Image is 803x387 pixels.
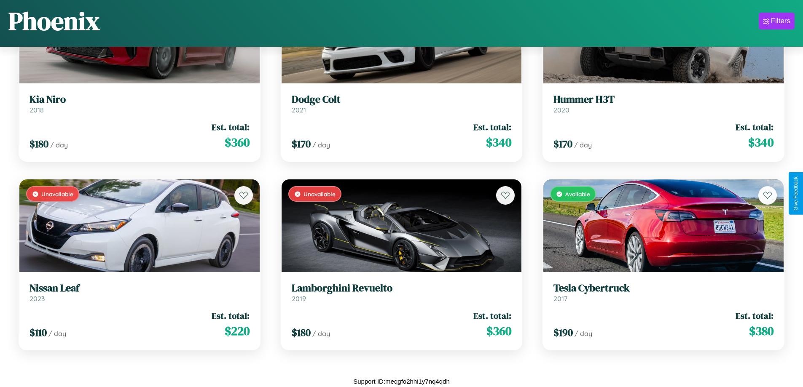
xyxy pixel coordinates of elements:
span: Unavailable [41,190,73,198]
span: 2020 [553,106,569,114]
a: Kia Niro2018 [30,93,250,114]
span: Unavailable [303,190,336,198]
h3: Dodge Colt [292,93,512,106]
span: Est. total: [212,310,250,322]
h1: Phoenix [8,4,100,38]
a: Dodge Colt2021 [292,93,512,114]
a: Tesla Cybertruck2017 [553,282,773,303]
span: Available [565,190,590,198]
span: 2019 [292,294,306,303]
h3: Nissan Leaf [30,282,250,294]
span: 2018 [30,106,44,114]
span: / day [50,141,68,149]
div: Filters [771,17,790,25]
a: Hummer H3T2020 [553,93,773,114]
a: Lamborghini Revuelto2019 [292,282,512,303]
span: / day [574,141,592,149]
h3: Tesla Cybertruck [553,282,773,294]
span: Est. total: [473,310,511,322]
h3: Lamborghini Revuelto [292,282,512,294]
span: Est. total: [473,121,511,133]
span: Est. total: [736,310,773,322]
span: $ 170 [553,137,572,151]
h3: Hummer H3T [553,93,773,106]
span: $ 360 [486,323,511,339]
span: / day [575,329,592,338]
p: Support ID: meqgfo2hhi1y7nq4qdh [353,376,450,387]
span: / day [312,329,330,338]
span: $ 180 [292,326,311,339]
span: $ 380 [749,323,773,339]
span: $ 360 [225,134,250,151]
a: Nissan Leaf2023 [30,282,250,303]
span: $ 110 [30,326,47,339]
span: $ 190 [553,326,573,339]
span: 2023 [30,294,45,303]
span: 2021 [292,106,306,114]
span: $ 340 [486,134,511,151]
span: 2017 [553,294,567,303]
span: Est. total: [212,121,250,133]
span: $ 180 [30,137,48,151]
span: / day [312,141,330,149]
button: Filters [759,13,795,29]
span: $ 340 [748,134,773,151]
span: Est. total: [736,121,773,133]
span: / day [48,329,66,338]
span: $ 170 [292,137,311,151]
span: $ 220 [225,323,250,339]
h3: Kia Niro [30,93,250,106]
div: Give Feedback [793,176,799,211]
